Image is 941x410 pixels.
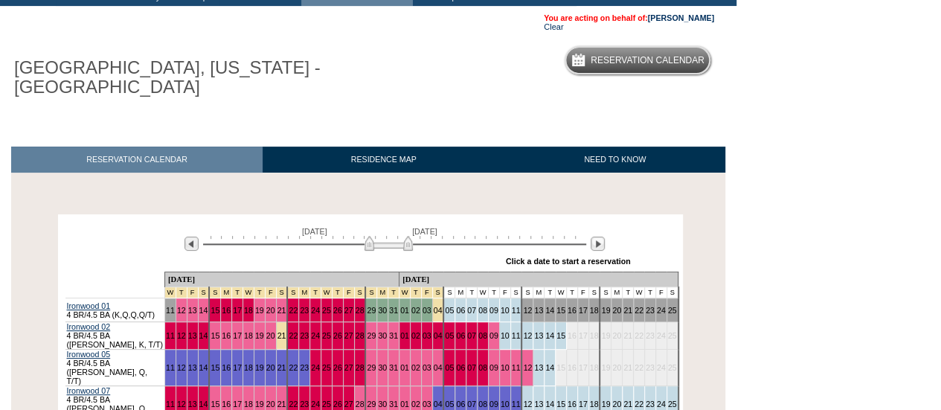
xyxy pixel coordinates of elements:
[255,400,264,409] a: 19
[378,363,387,372] a: 30
[646,400,655,409] a: 23
[644,350,655,386] td: 23
[556,350,567,386] td: 15
[443,287,455,298] td: S
[434,400,443,409] a: 04
[467,306,476,315] a: 07
[378,400,387,409] a: 30
[623,400,632,409] a: 21
[343,287,354,298] td: Spring Break Wk 3 2026
[244,306,253,315] a: 18
[276,287,287,298] td: Spring Break Wk 2 2026
[478,287,489,298] td: W
[233,331,242,340] a: 17
[611,287,623,298] td: M
[635,400,643,409] a: 22
[601,306,610,315] a: 19
[344,331,353,340] a: 27
[354,287,365,298] td: Spring Break Wk 3 2026
[600,287,611,298] td: S
[399,272,678,287] td: [DATE]
[399,287,411,298] td: Spring Break Wk 4 2026
[177,306,186,315] a: 12
[198,287,209,298] td: Spring Break Wk 1 2026
[489,363,498,372] a: 09
[266,306,275,315] a: 20
[478,331,487,340] a: 08
[545,287,556,298] td: T
[566,287,577,298] td: T
[344,306,353,315] a: 27
[421,287,432,298] td: Spring Break Wk 4 2026
[356,400,364,409] a: 28
[166,363,175,372] a: 11
[67,322,111,331] a: Ironwood 02
[322,363,331,372] a: 25
[510,287,521,298] td: S
[545,331,554,340] a: 14
[188,363,197,372] a: 13
[254,287,265,298] td: Spring Break Wk 2 2026
[199,331,208,340] a: 14
[356,331,364,340] a: 28
[590,306,599,315] a: 18
[456,331,465,340] a: 06
[211,400,219,409] a: 15
[344,400,353,409] a: 27
[11,55,344,100] h1: [GEOGRAPHIC_DATA], [US_STATE] - [GEOGRAPHIC_DATA]
[501,306,510,315] a: 10
[289,331,298,340] a: 22
[244,331,253,340] a: 18
[456,306,465,315] a: 06
[211,306,219,315] a: 15
[188,306,197,315] a: 13
[445,306,454,315] a: 05
[600,322,611,350] td: 19
[499,287,510,298] td: F
[467,363,476,372] a: 07
[556,287,567,298] td: W
[412,227,437,236] span: [DATE]
[367,363,376,372] a: 29
[411,400,420,409] a: 02
[199,400,208,409] a: 14
[65,298,165,322] td: 4 BR/4.5 BA (K,Q,Q,Q/T)
[579,306,588,315] a: 17
[611,350,623,386] td: 20
[389,400,398,409] a: 31
[423,306,431,315] a: 03
[378,331,387,340] a: 30
[544,13,714,22] span: You are acting on behalf of:
[177,363,186,372] a: 12
[311,331,320,340] a: 24
[266,363,275,372] a: 20
[389,306,398,315] a: 31
[545,400,554,409] a: 14
[523,363,532,372] a: 12
[65,322,165,350] td: 4 BR/4.5 BA ([PERSON_NAME], K, T/T)
[344,363,353,372] a: 27
[266,400,275,409] a: 20
[166,331,175,340] a: 11
[333,306,342,315] a: 26
[591,237,605,251] img: Next
[322,331,331,340] a: 25
[211,331,219,340] a: 15
[577,322,588,350] td: 17
[184,237,199,251] img: Previous
[321,287,333,298] td: Spring Break Wk 3 2026
[523,400,532,409] a: 12
[164,272,399,287] td: [DATE]
[67,301,111,310] a: Ironwood 01
[478,306,487,315] a: 08
[164,287,176,298] td: Spring Break Wk 1 2026
[277,331,286,340] a: 21
[512,331,521,340] a: 11
[534,363,543,372] a: 13
[243,287,254,298] td: Spring Break Wk 2 2026
[533,287,545,298] td: M
[300,363,309,372] a: 23
[187,287,198,298] td: Spring Break Wk 1 2026
[11,147,263,173] a: RESERVATION CALENDAR
[188,400,197,409] a: 13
